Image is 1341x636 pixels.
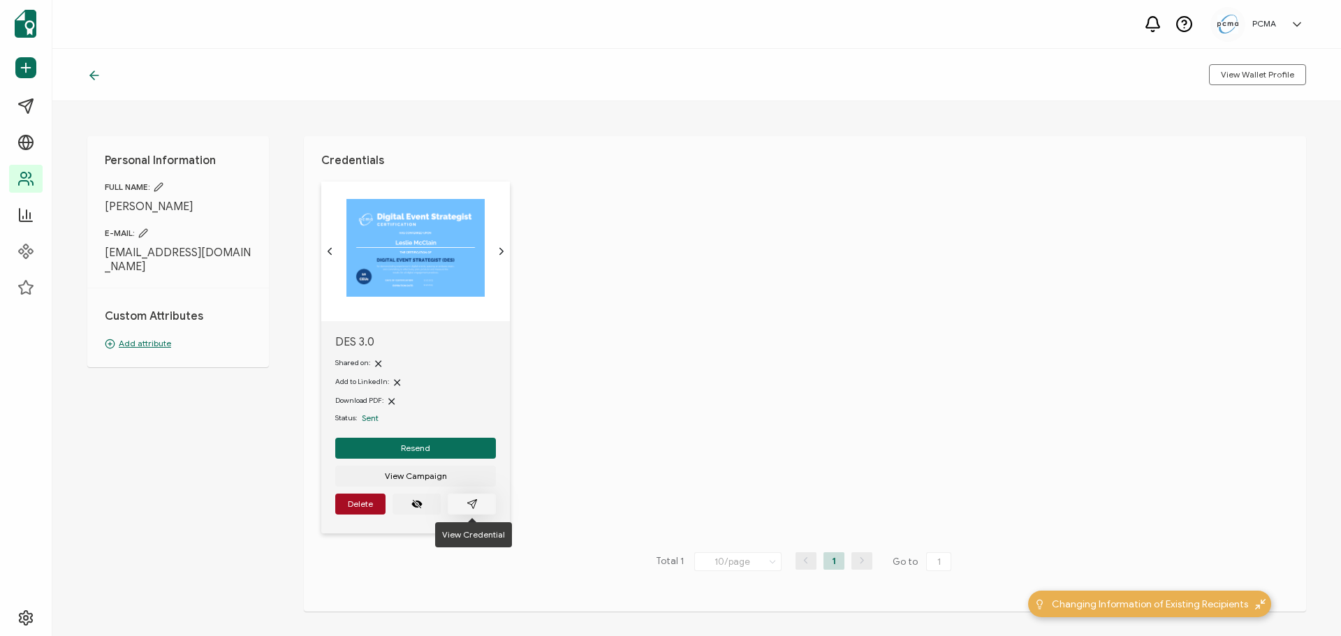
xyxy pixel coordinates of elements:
span: E-MAIL: [105,228,251,239]
span: Resend [401,444,430,452]
span: Total 1 [656,552,684,572]
ion-icon: chevron back outline [324,246,335,257]
span: Changing Information of Existing Recipients [1052,597,1248,612]
span: Status: [335,413,357,424]
span: Download PDF: [335,396,383,405]
div: View Credential [435,522,512,547]
span: Delete [348,500,373,508]
img: sertifier-logomark-colored.svg [15,10,36,38]
span: View Campaign [385,472,447,480]
h1: Custom Attributes [105,309,251,323]
li: 1 [823,552,844,570]
span: View Wallet Profile [1221,71,1294,79]
input: Select [694,552,782,571]
span: DES 3.0 [335,335,496,349]
ion-icon: chevron forward outline [496,246,507,257]
span: [EMAIL_ADDRESS][DOMAIN_NAME] [105,246,251,274]
span: Shared on: [335,358,370,367]
span: [PERSON_NAME] [105,200,251,214]
h5: PCMA [1252,19,1276,29]
h1: Credentials [321,154,1289,168]
span: Go to [893,552,954,572]
img: 5c892e8a-a8c9-4ab0-b501-e22bba25706e.jpg [1217,15,1238,34]
button: View Wallet Profile [1209,64,1306,85]
button: View Campaign [335,466,496,487]
button: Delete [335,494,386,515]
ion-icon: paper plane outline [467,498,478,510]
img: minimize-icon.svg [1255,599,1266,609]
p: Add attribute [105,337,251,350]
span: Sent [362,413,379,423]
button: Resend [335,438,496,459]
span: Add to LinkedIn: [335,377,389,386]
h1: Personal Information [105,154,251,168]
ion-icon: eye off [411,498,423,510]
iframe: Chat Widget [1271,569,1341,636]
span: FULL NAME: [105,182,251,193]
